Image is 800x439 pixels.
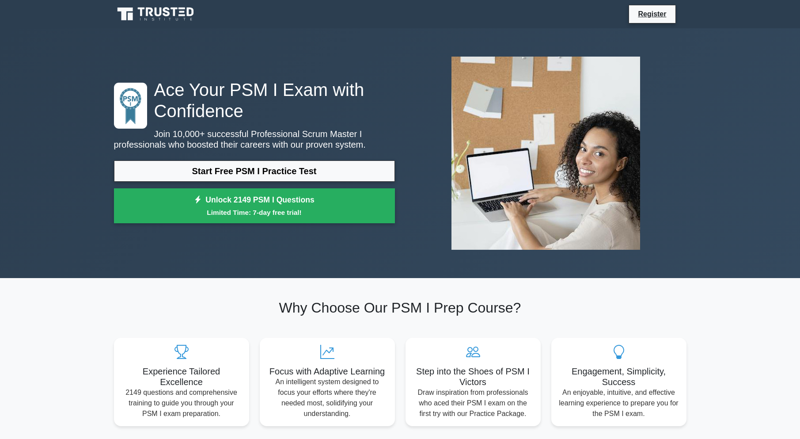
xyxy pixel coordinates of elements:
[267,366,388,377] h5: Focus with Adaptive Learning
[633,8,671,19] a: Register
[114,188,395,224] a: Unlock 2149 PSM I QuestionsLimited Time: 7-day free trial!
[114,129,395,150] p: Join 10,000+ successful Professional Scrum Master I professionals who boosted their careers with ...
[558,366,679,387] h5: Engagement, Simplicity, Success
[114,79,395,122] h1: Ace Your PSM I Exam with Confidence
[267,377,388,419] p: An intelligent system designed to focus your efforts where they're needed most, solidifying your ...
[125,207,384,218] small: Limited Time: 7-day free trial!
[121,366,242,387] h5: Experience Tailored Excellence
[114,160,395,182] a: Start Free PSM I Practice Test
[558,387,679,419] p: An enjoyable, intuitive, and effective learning experience to prepare you for the PSM I exam.
[121,387,242,419] p: 2149 questions and comprehensive training to guide you through your PSM I exam preparation.
[114,299,686,316] h2: Why Choose Our PSM I Prep Course?
[413,366,534,387] h5: Step into the Shoes of PSM I Victors
[413,387,534,419] p: Draw inspiration from professionals who aced their PSM I exam on the first try with our Practice ...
